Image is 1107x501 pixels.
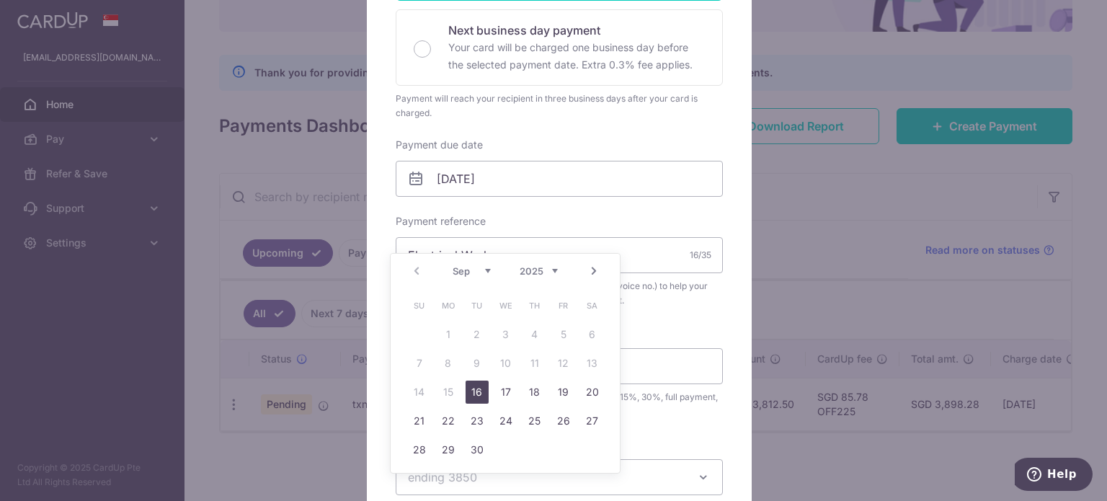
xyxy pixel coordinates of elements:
iframe: Opens a widget where you can find more information [1015,458,1093,494]
a: 23 [466,409,489,433]
a: 24 [494,409,517,433]
span: Wednesday [494,294,517,317]
a: 20 [581,381,604,404]
input: DD / MM / YYYY [396,161,723,197]
a: 22 [437,409,460,433]
a: 18 [523,381,546,404]
span: Monday [437,294,460,317]
a: Next [585,262,603,280]
span: Saturday [581,294,604,317]
span: Friday [552,294,575,317]
a: 26 [552,409,575,433]
a: 28 [408,438,431,461]
a: 21 [408,409,431,433]
a: 30 [466,438,489,461]
span: Sunday [408,294,431,317]
div: 16/35 [690,248,711,262]
p: Next business day payment [448,22,705,39]
p: Your card will be charged one business day before the selected payment date. Extra 0.3% fee applies. [448,39,705,74]
a: 25 [523,409,546,433]
a: 29 [437,438,460,461]
label: Payment due date [396,138,483,152]
span: Tuesday [466,294,489,317]
span: ending 3850 [408,470,477,484]
a: 17 [494,381,517,404]
span: Thursday [523,294,546,317]
a: 27 [581,409,604,433]
label: Payment reference [396,214,486,229]
a: 19 [552,381,575,404]
a: 16 [466,381,489,404]
button: ending 3850 [396,459,723,495]
div: Payment will reach your recipient in three business days after your card is charged. [396,92,723,120]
